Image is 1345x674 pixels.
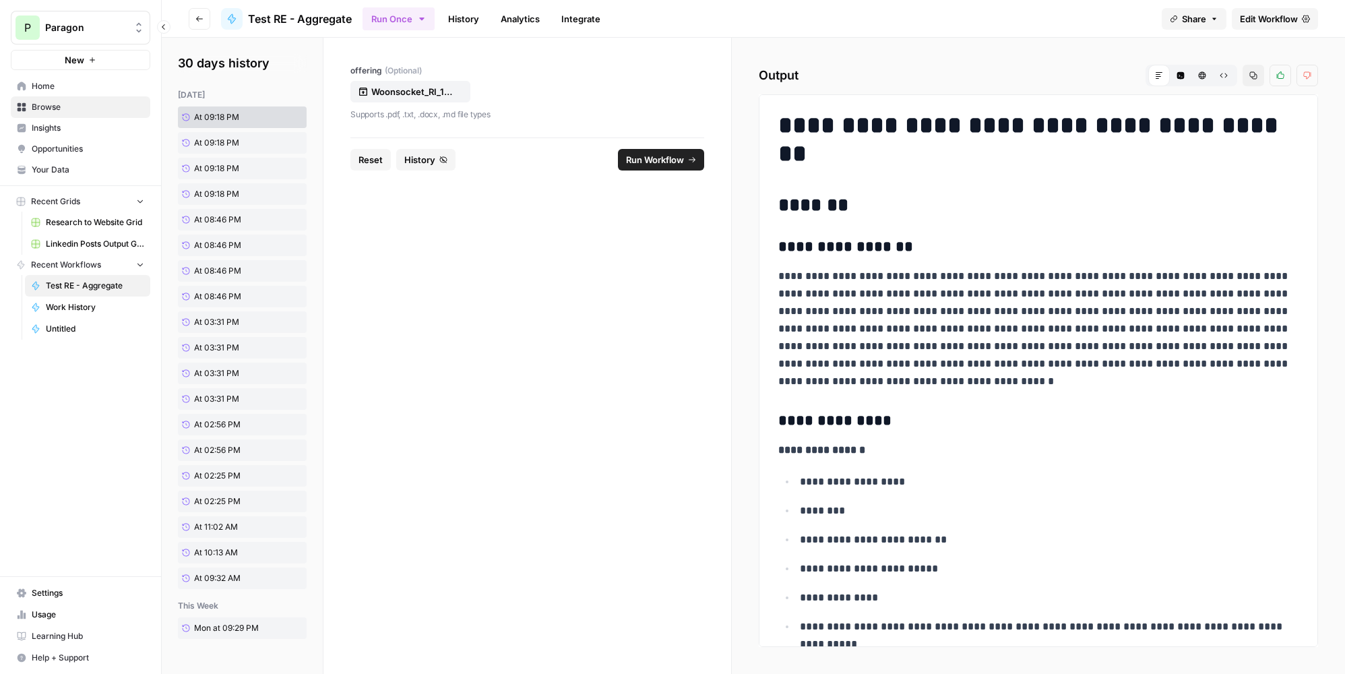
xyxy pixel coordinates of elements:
[363,7,435,30] button: Run Once
[194,572,241,584] span: At 09:32 AM
[396,149,456,171] button: History
[11,604,150,625] a: Usage
[11,647,150,669] button: Help + Support
[178,260,278,282] a: At 08:46 PM
[25,275,150,297] a: Test RE - Aggregate
[178,363,278,384] a: At 03:31 PM
[350,65,704,77] label: offering
[350,149,391,171] button: Reset
[194,419,241,431] span: At 02:56 PM
[178,542,278,563] a: At 10:13 AM
[178,89,307,101] div: [DATE]
[178,311,278,333] a: At 03:31 PM
[178,158,278,179] a: At 09:18 PM
[25,212,150,233] a: Research to Website Grid
[1182,12,1206,26] span: Share
[1162,8,1226,30] button: Share
[194,521,238,533] span: At 11:02 AM
[11,255,150,275] button: Recent Workflows
[350,108,704,121] p: Supports .pdf, .txt, .docx, .md file types
[178,337,278,359] a: At 03:31 PM
[194,137,239,149] span: At 09:18 PM
[194,393,239,405] span: At 03:31 PM
[178,132,278,154] a: At 09:18 PM
[626,153,684,166] span: Run Workflow
[11,159,150,181] a: Your Data
[46,323,144,335] span: Untitled
[194,290,241,303] span: At 08:46 PM
[194,188,239,200] span: At 09:18 PM
[11,50,150,70] button: New
[194,239,241,251] span: At 08:46 PM
[178,106,278,128] a: At 09:18 PM
[32,122,144,134] span: Insights
[194,495,241,508] span: At 02:25 PM
[11,582,150,604] a: Settings
[194,367,239,379] span: At 03:31 PM
[46,238,144,250] span: Linkedin Posts Output Grid
[553,8,608,30] a: Integrate
[358,153,383,166] span: Reset
[194,214,241,226] span: At 08:46 PM
[11,96,150,118] a: Browse
[194,162,239,175] span: At 09:18 PM
[32,587,144,599] span: Settings
[618,149,704,171] button: Run Workflow
[32,652,144,664] span: Help + Support
[11,191,150,212] button: Recent Grids
[178,183,278,205] a: At 09:18 PM
[178,209,278,231] a: At 08:46 PM
[25,297,150,318] a: Work History
[11,625,150,647] a: Learning Hub
[178,568,278,589] a: At 09:32 AM
[178,235,278,256] a: At 08:46 PM
[25,318,150,340] a: Untitled
[194,342,239,354] span: At 03:31 PM
[194,622,259,634] span: Mon at 09:29 PM
[65,53,84,67] span: New
[194,444,241,456] span: At 02:56 PM
[404,153,435,166] span: History
[45,21,127,34] span: Paragon
[31,195,80,208] span: Recent Grids
[46,216,144,228] span: Research to Website Grid
[178,286,278,307] a: At 08:46 PM
[1232,8,1318,30] a: Edit Workflow
[194,316,239,328] span: At 03:31 PM
[32,143,144,155] span: Opportunities
[194,547,238,559] span: At 10:13 AM
[32,630,144,642] span: Learning Hub
[759,65,1318,86] h2: Output
[178,388,278,410] a: At 03:31 PM
[178,439,278,461] a: At 02:56 PM
[32,164,144,176] span: Your Data
[178,600,307,612] div: this week
[32,80,144,92] span: Home
[11,11,150,44] button: Workspace: Paragon
[25,233,150,255] a: Linkedin Posts Output Grid
[24,20,31,36] span: P
[440,8,487,30] a: History
[178,516,278,538] a: At 11:02 AM
[385,65,422,77] span: (Optional)
[32,609,144,621] span: Usage
[178,491,278,512] a: At 02:25 PM
[31,259,101,271] span: Recent Workflows
[11,75,150,97] a: Home
[178,617,278,639] a: Mon at 09:29 PM
[46,280,144,292] span: Test RE - Aggregate
[248,11,352,27] span: Test RE - Aggregate
[178,54,307,73] h2: 30 days history
[194,470,241,482] span: At 02:25 PM
[371,85,458,98] p: Woonsocket_RI_1400_Park_Ave_4 (1).pdf
[46,301,144,313] span: Work History
[194,111,239,123] span: At 09:18 PM
[178,465,278,487] a: At 02:25 PM
[194,265,241,277] span: At 08:46 PM
[178,414,278,435] a: At 02:56 PM
[493,8,548,30] a: Analytics
[11,138,150,160] a: Opportunities
[1240,12,1298,26] span: Edit Workflow
[221,8,352,30] a: Test RE - Aggregate
[350,81,470,102] button: Woonsocket_RI_1400_Park_Ave_4 (1).pdf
